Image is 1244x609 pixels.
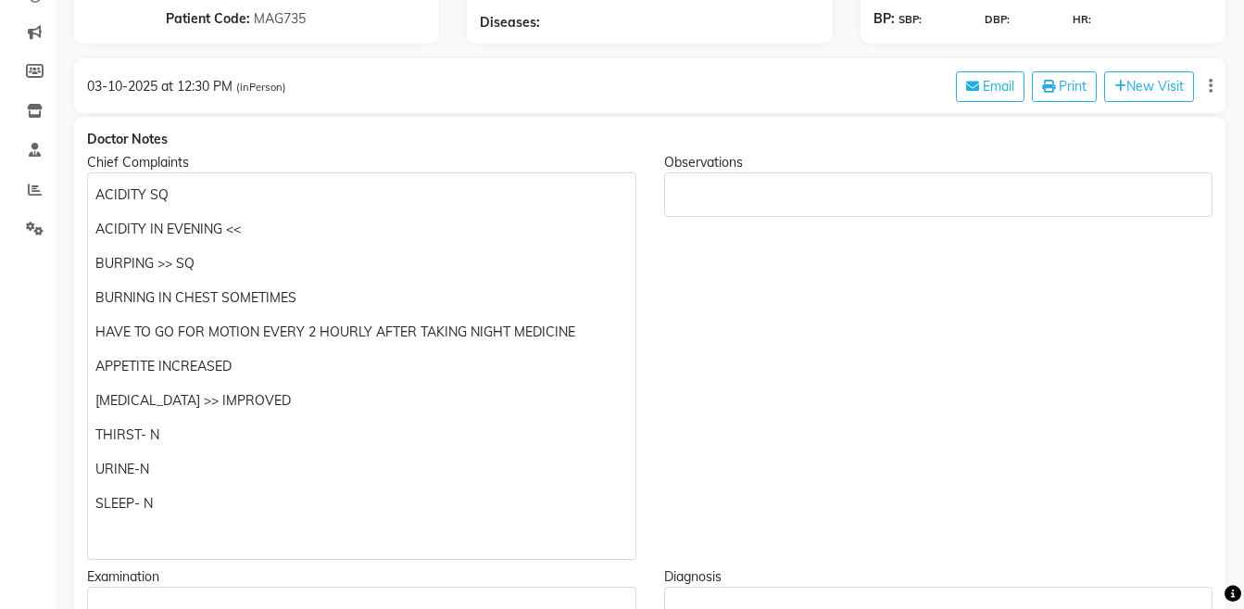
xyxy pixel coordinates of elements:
[956,71,1024,102] button: Email
[95,185,627,205] p: ACIDITY SQ
[87,567,636,587] div: Examination
[873,9,895,29] span: BP:
[95,357,627,376] p: APPETITE INCREASED
[95,425,627,445] p: THIRST- N
[236,81,286,94] span: (inPerson)
[985,12,1010,28] span: DBP:
[87,130,1213,149] div: Doctor Notes
[664,567,1213,587] div: Diagnosis
[1059,78,1087,95] span: Print
[480,13,540,32] span: Diseases:
[87,153,636,172] div: Chief Complaints
[983,78,1014,95] span: Email
[87,78,157,95] span: 03-10-2025
[251,4,408,32] input: Patient Code
[1032,71,1097,102] button: Print
[87,172,636,560] div: Rich Text Editor, main
[1104,71,1194,102] button: New Visit
[95,391,627,411] p: [MEDICAL_DATA] >> IMPROVED
[1073,12,1091,28] span: HR:
[95,220,627,239] p: ACIDITY IN EVENING <<
[664,172,1213,217] div: Rich Text Editor, main
[95,494,627,514] p: SLEEP- N
[161,78,232,95] span: at 12:30 PM
[664,153,1213,172] div: Observations
[898,12,922,28] span: SBP:
[166,9,250,29] span: Patient Code:
[95,254,627,273] p: BURPING >> SQ
[95,288,627,308] p: BURNING IN CHEST SOMETIMES
[95,323,627,342] p: HAVE TO GO FOR MOTION EVERY 2 HOURLY AFTER TAKING NIGHT MEDICINE
[95,460,627,479] p: URINE-N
